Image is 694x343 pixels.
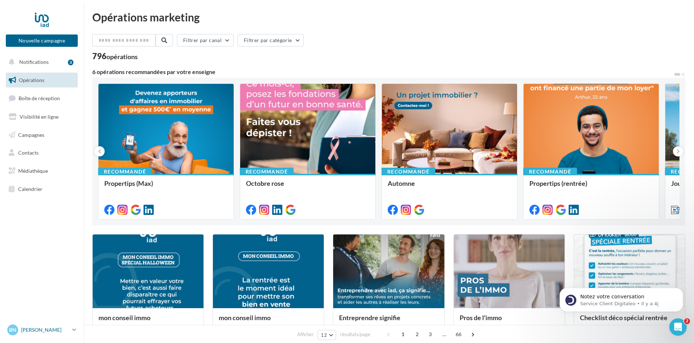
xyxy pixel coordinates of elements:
span: Visibilité en ligne [20,114,58,120]
iframe: Intercom notifications message [549,273,694,323]
a: Médiathèque [4,163,79,179]
span: Afficher [297,331,314,338]
span: Notifications [19,59,49,65]
span: Contacts [18,150,39,156]
iframe: Intercom live chat [669,318,687,336]
div: Débuter avec les Avis Clients [10,29,135,55]
button: Marquer comme terminée [28,250,102,258]
span: ... [439,328,450,340]
img: Profile image for Service-Client [32,77,44,88]
p: 3 étapes [7,96,29,104]
span: Campagnes [18,131,44,138]
button: Notifications 3 [4,54,76,70]
span: 2 [411,328,423,340]
button: 12 [318,330,336,340]
button: Filtrer par canal [177,34,234,46]
a: Visibilité en ligne [4,109,79,124]
div: 3 [68,60,73,65]
div: Recommandé [523,168,577,176]
span: résultats/page [340,331,370,338]
div: 796 [92,52,138,60]
span: 3 [424,328,436,340]
button: go back [5,3,19,17]
a: Bn [PERSON_NAME] [6,323,78,337]
p: [PERSON_NAME] [21,326,69,334]
a: Campagnes [4,127,79,143]
div: Octobre rose [246,180,370,194]
button: Nouvelle campagne [6,34,78,47]
div: Automne [388,180,511,194]
a: Boîte de réception [4,90,79,106]
div: Opérations marketing [92,12,685,23]
span: 2 [684,318,690,324]
div: Retrouvez vos avis Google et Facebook dans votre " . [28,139,126,162]
a: Répondre [28,221,67,236]
div: 6 opérations recommandées par votre enseigne [92,69,674,75]
div: Recommandé [98,168,152,176]
b: A traiter [47,178,71,184]
div: Fermer [128,3,141,16]
div: mon conseil immo [98,314,198,328]
div: opérations [106,53,138,60]
span: Calendrier [18,186,43,192]
span: 66 [453,328,465,340]
div: Suivez ce pas à pas et si besoin, écrivez-nous à [10,55,135,72]
span: Opérations [19,77,44,83]
div: mon conseil immo [219,314,318,328]
div: Propertips (Max) [104,180,228,194]
div: Entreprendre signifie [339,314,438,328]
span: 1 [397,328,409,340]
div: Service-Client de Digitaleo [47,79,113,86]
span: 12 [321,332,327,338]
div: Répondre [28,215,126,236]
a: [EMAIL_ADDRESS][DOMAIN_NAME] [32,64,133,71]
a: Contacts [4,145,79,160]
div: Propertips (rentrée) [529,180,653,194]
div: Recommandé [382,168,435,176]
button: Filtrer par catégorie [238,34,304,46]
a: Calendrier [4,181,79,197]
div: Répondre à vos avis [28,127,123,134]
div: Pros de l'immo [460,314,559,328]
div: 1Répondre à vos avis [13,124,132,136]
div: Recommandé [240,168,294,176]
div: 💡 Vous pouvez utiliser des partagés par votre siège. [28,192,126,215]
div: Répondez à tous les avis avec le statut " ". [28,170,126,185]
a: Opérations [4,73,79,88]
span: Médiathèque [18,168,48,174]
span: Bn [9,326,16,334]
p: Environ 4 minutes [92,96,138,104]
span: Boîte de réception [19,95,60,101]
